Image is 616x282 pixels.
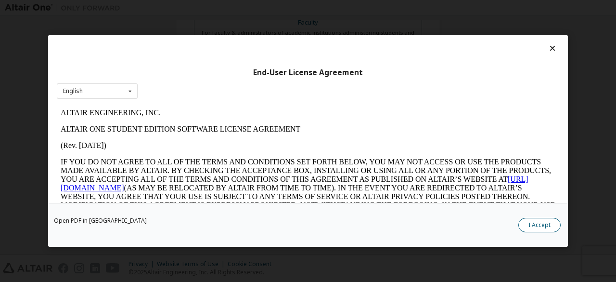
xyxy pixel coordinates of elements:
a: [URL][DOMAIN_NAME] [4,70,472,87]
div: English [63,88,83,94]
a: Open PDF in [GEOGRAPHIC_DATA] [54,218,147,224]
p: IF YOU DO NOT AGREE TO ALL OF THE TERMS AND CONDITIONS SET FORTH BELOW, YOU MAY NOT ACCESS OR USE... [4,53,499,122]
div: End-User License Agreement [57,68,559,78]
p: ALTAIR ONE STUDENT EDITION SOFTWARE LICENSE AGREEMENT [4,20,499,29]
p: ALTAIR ENGINEERING, INC. [4,4,499,13]
button: I Accept [518,218,561,232]
p: (Rev. [DATE]) [4,37,499,45]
